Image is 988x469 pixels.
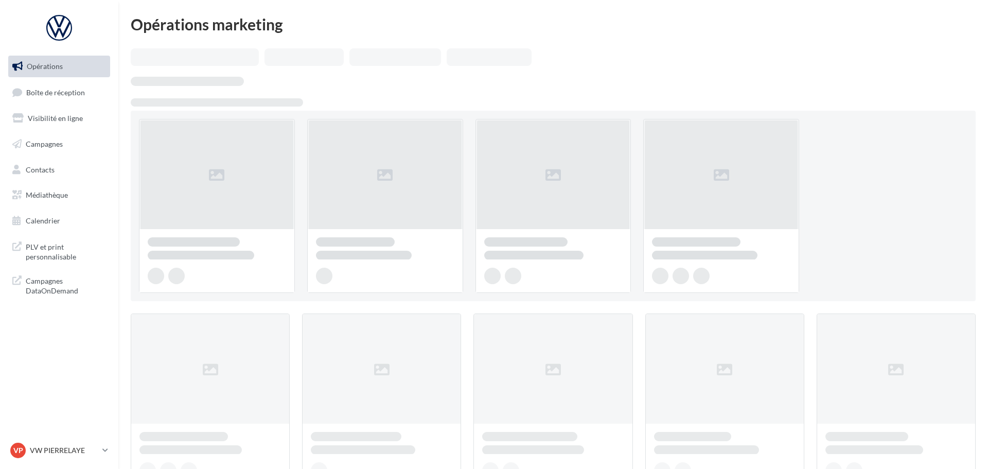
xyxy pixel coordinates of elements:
a: Campagnes [6,133,112,155]
a: PLV et print personnalisable [6,236,112,266]
span: Contacts [26,165,55,173]
span: Boîte de réception [26,88,85,96]
a: Médiathèque [6,184,112,206]
span: Visibilité en ligne [28,114,83,123]
a: Campagnes DataOnDemand [6,270,112,300]
span: VP [13,445,23,456]
span: Médiathèque [26,190,68,199]
span: Calendrier [26,216,60,225]
a: Visibilité en ligne [6,108,112,129]
a: Opérations [6,56,112,77]
div: Opérations marketing [131,16,976,32]
span: Campagnes DataOnDemand [26,274,106,296]
p: VW PIERRELAYE [30,445,98,456]
a: Contacts [6,159,112,181]
span: Opérations [27,62,63,71]
span: PLV et print personnalisable [26,240,106,262]
a: VP VW PIERRELAYE [8,441,110,460]
a: Calendrier [6,210,112,232]
span: Campagnes [26,140,63,148]
a: Boîte de réception [6,81,112,103]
